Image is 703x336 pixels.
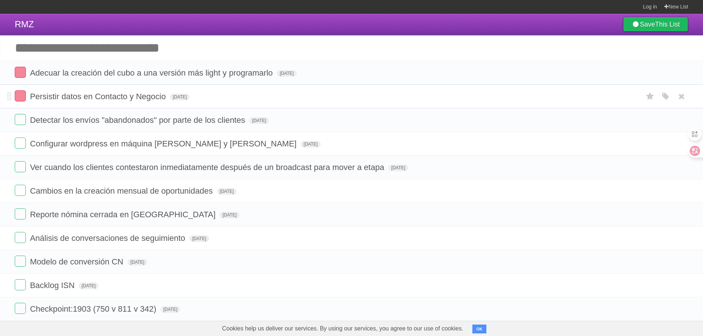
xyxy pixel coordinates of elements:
[15,208,26,219] label: Done
[30,115,247,125] span: Detectar los envíos "abandonados" por parte de los clientes
[655,21,680,28] b: This List
[217,188,237,195] span: [DATE]
[15,90,26,101] label: Done
[215,321,471,336] span: Cookies help us deliver our services. By using our services, you agree to our use of cookies.
[15,279,26,290] label: Done
[170,94,190,100] span: [DATE]
[15,19,34,29] span: RMZ
[30,304,158,314] span: Checkpoint:1903 (750 v 811 v 342)
[15,232,26,243] label: Done
[15,114,26,125] label: Done
[15,303,26,314] label: Done
[15,256,26,267] label: Done
[161,306,180,313] span: [DATE]
[30,257,125,266] span: Modelo de conversión CN
[30,186,214,195] span: Cambios en la creación mensual de oportunidades
[623,17,688,32] a: SaveThis List
[30,233,187,243] span: Análisis de conversaciones de seguimiento
[15,67,26,78] label: Done
[15,185,26,196] label: Done
[30,163,386,172] span: Ver cuando los clientes contestaron inmediatamente después de un broadcast para mover a etapa
[30,68,275,77] span: Adecuar la creación del cubo a una versión más light y programarlo
[30,139,299,148] span: Configurar wordpress en máquina [PERSON_NAME] y [PERSON_NAME]
[30,92,168,101] span: Persistir datos en Contacto y Negocio
[30,281,76,290] span: Backlog ISN
[643,90,657,103] label: Star task
[388,164,408,171] span: [DATE]
[30,210,217,219] span: Reporte nómina cerrada en [GEOGRAPHIC_DATA]
[301,141,321,148] span: [DATE]
[79,283,99,289] span: [DATE]
[15,138,26,149] label: Done
[249,117,269,124] span: [DATE]
[277,70,297,77] span: [DATE]
[127,259,147,266] span: [DATE]
[189,235,209,242] span: [DATE]
[220,212,239,218] span: [DATE]
[472,325,487,333] button: OK
[15,161,26,172] label: Done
